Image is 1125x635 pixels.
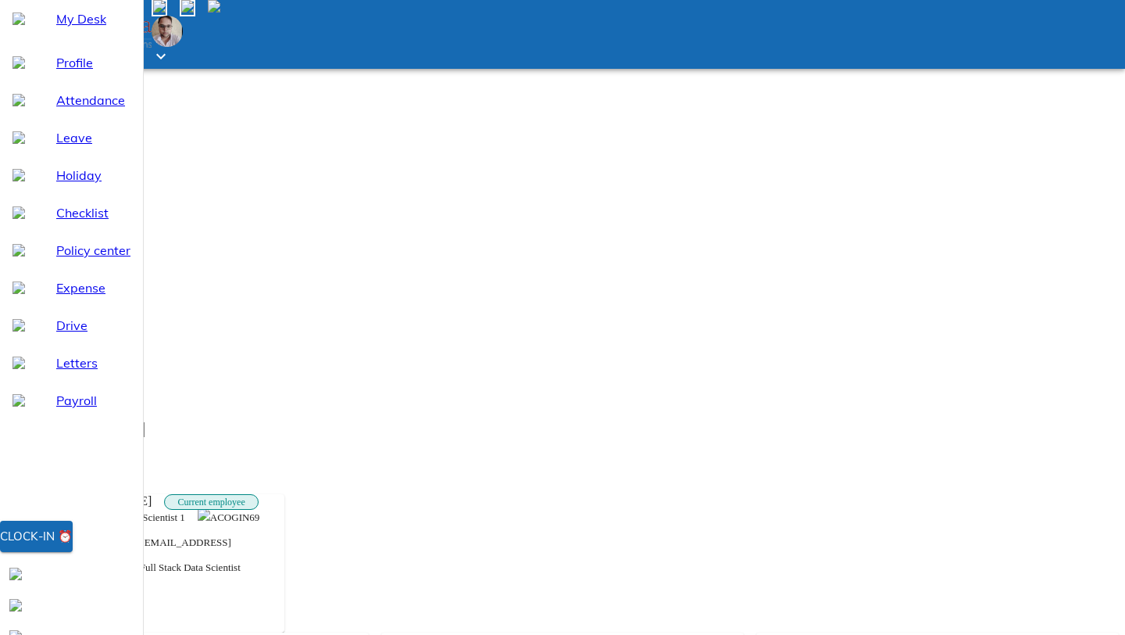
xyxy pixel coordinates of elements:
span: Full Stack Data Scientist [140,561,241,573]
span: ACOGIN69 [210,511,260,523]
div: Email id [128,533,231,549]
span: Current employee [164,494,258,510]
img: Employee [152,16,183,47]
div: Employee code [198,508,260,524]
img: emp-id-16px.136c2768.svg [198,508,210,521]
span: [EMAIL_ADDRESS] [141,536,231,548]
div: Department [127,558,241,574]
